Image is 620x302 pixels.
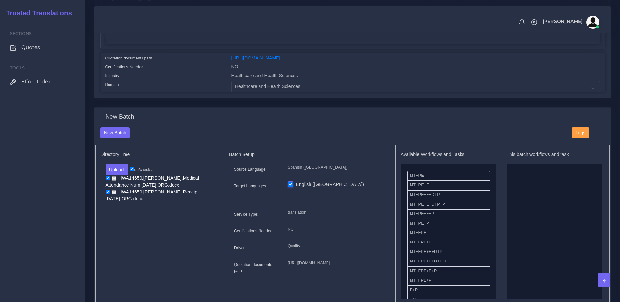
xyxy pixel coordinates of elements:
[507,152,602,157] h5: This batch workflows and task
[401,152,496,157] h5: Available Workflows and Tasks
[101,152,219,157] h5: Directory Tree
[106,189,199,202] a: HWA14650.[PERSON_NAME].Receipt [DATE].ORG.docx
[10,65,25,70] span: Tools
[407,209,490,219] li: MT+PE+E+P
[539,16,602,29] a: [PERSON_NAME]avatar
[288,164,385,171] p: Spanish ([GEOGRAPHIC_DATA])
[407,180,490,190] li: MT+PE+E
[407,247,490,257] li: MT+FPE+E+DTP
[105,82,119,88] label: Domain
[407,219,490,228] li: MT+PE+P
[2,8,72,19] a: Trusted Translations
[105,73,120,79] label: Industry
[226,63,605,72] div: NO
[234,183,266,189] label: Target Languages
[234,262,278,274] label: Quotation documents path
[407,266,490,276] li: MT+FPE+E+P
[407,276,490,286] li: MT+FPE+P
[407,228,490,238] li: MT+FPE
[100,130,130,135] a: New Batch
[234,228,273,234] label: Certifications Needed
[288,209,385,216] p: translation
[296,181,364,188] label: English ([GEOGRAPHIC_DATA])
[407,285,490,295] li: E+P
[234,166,266,172] label: Source Language
[226,72,605,81] div: Healthcare and Health Sciences
[105,113,134,121] h4: New Batch
[10,31,32,36] span: Sections
[2,9,72,17] h2: Trusted Translations
[586,16,599,29] img: avatar
[130,167,134,171] input: un/check all
[288,260,385,267] p: [URL][DOMAIN_NAME]
[234,211,258,217] label: Service Type:
[100,127,130,139] button: New Batch
[106,164,129,175] button: Upload
[543,19,583,24] span: [PERSON_NAME]
[5,75,80,89] a: Effort Index
[572,127,589,139] button: Logs
[288,243,385,250] p: Quality
[130,167,155,173] label: un/check all
[288,226,385,233] p: NO
[229,152,390,157] h5: Batch Setup
[231,55,280,60] a: [URL][DOMAIN_NAME]
[105,55,152,61] label: Quotation documents path
[106,175,199,188] a: HWA14650.[PERSON_NAME].Medical Attendance Num [DATE].ORG.docx
[5,41,80,54] a: Quotes
[105,64,144,70] label: Certifications Needed
[21,44,40,51] span: Quotes
[407,190,490,200] li: MT+PE+E+DTP
[234,245,245,251] label: Driver
[21,78,51,85] span: Effort Index
[407,200,490,210] li: MT+PE+E+DTP+P
[407,257,490,266] li: MT+FPE+E+DTP+P
[407,171,490,181] li: MT+PE
[576,130,585,135] span: Logs
[407,238,490,247] li: MT+FPE+E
